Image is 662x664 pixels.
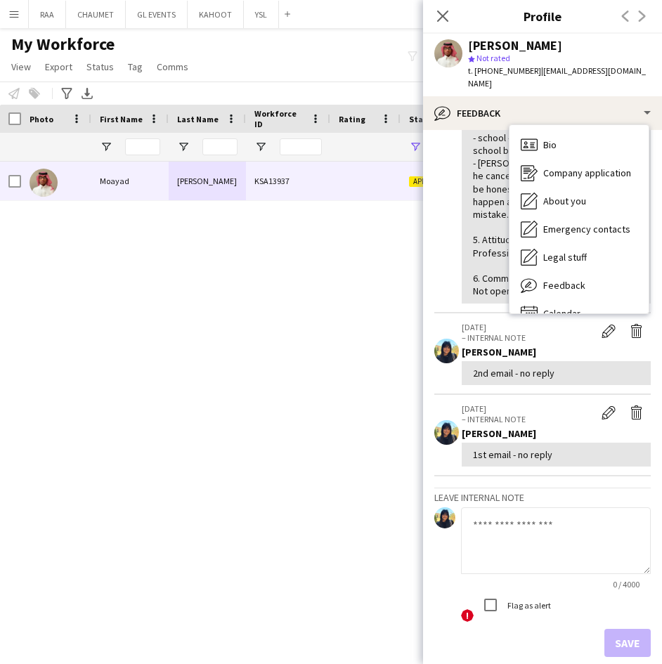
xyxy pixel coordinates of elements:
button: YSL [244,1,279,28]
span: Not rated [476,53,510,63]
div: Feedback [510,271,649,299]
span: My Workforce [11,34,115,55]
button: Open Filter Menu [409,141,422,153]
div: [PERSON_NAME] [468,39,562,52]
span: Status [409,114,436,124]
p: [DATE] [462,403,595,414]
div: 1st email - no reply [473,448,640,461]
span: Company application [543,167,631,179]
span: ! [461,609,474,622]
span: About you [543,195,586,207]
span: Comms [157,60,188,73]
p: – INTERNAL NOTE [462,332,595,343]
div: Emergency contacts [510,215,649,243]
span: Applicant [409,176,453,187]
p: [DATE] [462,322,595,332]
input: First Name Filter Input [125,138,160,155]
button: CHAUMET [66,1,126,28]
button: RAA [29,1,66,28]
div: [PERSON_NAME] [169,162,246,200]
div: 2nd email - no reply [473,367,640,379]
h3: Leave internal note [434,491,651,504]
span: Export [45,60,72,73]
div: KSA13937 [246,162,330,200]
p: – INTERNAL NOTE [462,414,595,424]
div: Company application [510,159,649,187]
span: Status [86,60,114,73]
a: View [6,58,37,76]
button: Open Filter Menu [177,141,190,153]
a: Tag [122,58,148,76]
span: Rating [339,114,365,124]
span: View [11,60,31,73]
div: Calendar [510,299,649,327]
div: [PERSON_NAME] [462,427,651,440]
button: KAHOOT [188,1,244,28]
span: | [EMAIL_ADDRESS][DOMAIN_NAME] [468,65,646,89]
span: Photo [30,114,53,124]
app-action-btn: Advanced filters [58,85,75,102]
span: Tag [128,60,143,73]
a: Status [81,58,119,76]
div: Feedback [423,96,662,130]
div: About you [510,187,649,215]
a: Comms [151,58,194,76]
span: Legal stuff [543,251,587,263]
button: Open Filter Menu [254,141,267,153]
span: Workforce ID [254,108,305,129]
app-action-btn: Export XLSX [79,85,96,102]
div: Legal stuff [510,243,649,271]
button: Open Filter Menu [100,141,112,153]
span: 0 / 4000 [602,579,651,590]
span: Bio [543,138,557,151]
span: Last Name [177,114,219,124]
span: Calendar [543,307,580,320]
div: [PERSON_NAME] [462,346,651,358]
span: t. [PHONE_NUMBER] [468,65,541,76]
label: Flag as alert [505,599,551,610]
img: Moayad Mazen [30,169,58,197]
div: Bio [510,131,649,159]
h3: Profile [423,7,662,25]
span: Emergency contacts [543,223,630,235]
a: Export [39,58,78,76]
input: Last Name Filter Input [202,138,238,155]
div: Moayad [91,162,169,200]
span: Feedback [543,279,585,292]
button: GL EVENTS [126,1,188,28]
span: First Name [100,114,143,124]
input: Workforce ID Filter Input [280,138,322,155]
